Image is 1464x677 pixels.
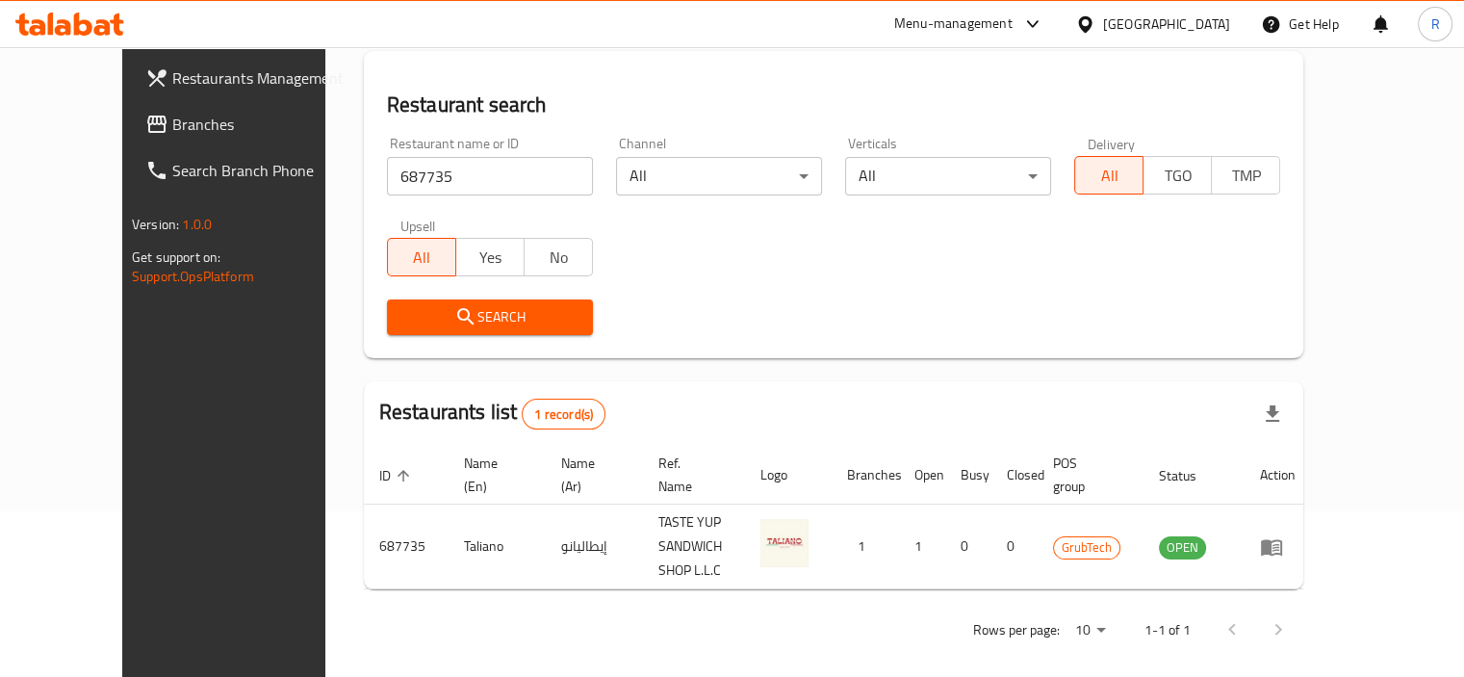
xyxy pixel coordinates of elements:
input: Search for restaurant name or ID.. [387,157,593,195]
span: Version: [132,212,179,237]
h2: Restaurant search [387,91,1281,119]
button: TMP [1211,156,1280,195]
label: Delivery [1088,137,1136,150]
th: Open [899,446,945,505]
span: Ref. Name [658,452,722,498]
span: All [396,244,449,272]
a: Branches [130,101,367,147]
td: 0 [945,505,991,589]
table: enhanced table [364,446,1311,589]
div: [GEOGRAPHIC_DATA] [1103,13,1230,35]
td: 0 [991,505,1038,589]
button: TGO [1143,156,1212,195]
button: Search [387,299,593,335]
span: All [1083,162,1136,190]
th: Action [1245,446,1311,505]
button: Yes [455,238,525,276]
span: Search Branch Phone [172,159,351,182]
th: Busy [945,446,991,505]
span: No [532,244,585,272]
td: 1 [832,505,899,589]
span: Yes [464,244,517,272]
span: 1 record(s) [523,405,604,424]
div: Total records count [522,399,605,430]
div: All [616,157,822,195]
th: Logo [745,446,832,505]
div: Export file [1249,391,1296,437]
span: Status [1159,464,1221,487]
a: Search Branch Phone [130,147,367,194]
span: TMP [1220,162,1272,190]
span: Name (En) [464,452,523,498]
label: Upsell [400,219,436,232]
span: 1.0.0 [182,212,212,237]
th: Branches [832,446,899,505]
span: Branches [172,113,351,136]
button: All [1074,156,1143,195]
td: 1 [899,505,945,589]
span: ID [379,464,416,487]
span: OPEN [1159,536,1206,559]
div: OPEN [1159,536,1206,560]
button: No [524,238,593,276]
div: All [845,157,1051,195]
td: إيطاليانو [546,505,643,589]
div: Menu-management [894,13,1013,36]
div: Rows per page: [1066,616,1113,645]
span: Restaurants Management [172,66,351,90]
span: R [1430,13,1439,35]
a: Support.OpsPlatform [132,264,254,289]
td: Taliano [449,505,546,589]
a: Restaurants Management [130,55,367,101]
p: 1-1 of 1 [1143,618,1190,642]
span: TGO [1151,162,1204,190]
h2: Restaurants list [379,398,605,430]
img: Taliano [760,519,809,567]
td: 687735 [364,505,449,589]
span: Search [402,305,578,329]
span: Get support on: [132,245,220,270]
span: POS group [1053,452,1120,498]
th: Closed [991,446,1038,505]
span: Name (Ar) [561,452,620,498]
span: GrubTech [1054,536,1119,559]
button: All [387,238,456,276]
p: Rows per page: [972,618,1059,642]
div: Menu [1260,535,1296,559]
td: TASTE YUP SANDWICH SHOP L.L.C [643,505,745,589]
